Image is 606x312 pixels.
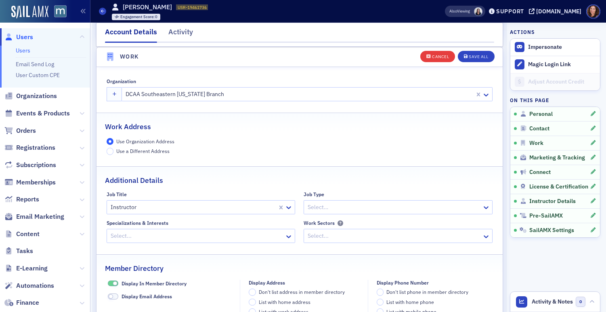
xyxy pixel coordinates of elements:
[386,289,468,295] span: Don't list phone in member directory
[16,33,33,42] span: Users
[249,299,256,306] input: List with home address
[120,14,155,19] span: Engagement Score :
[532,297,573,306] span: Activity & Notes
[105,27,157,43] div: Account Details
[108,293,118,299] span: Display Email Address
[4,264,48,273] a: E-Learning
[259,299,310,305] span: List with home address
[529,169,551,176] span: Connect
[529,198,576,205] span: Instructor Details
[122,280,187,287] span: Display In Member Directory
[4,212,64,221] a: Email Marketing
[304,191,324,197] div: Job Type
[16,212,64,221] span: Email Marketing
[469,54,488,59] div: Save All
[458,50,494,62] button: Save All
[474,7,482,16] span: Kelly Brown
[377,289,384,296] input: Don't list phone in member directory
[16,281,54,290] span: Automations
[112,14,161,20] div: Engagement Score: 0
[16,195,39,204] span: Reports
[529,140,543,147] span: Work
[510,28,535,36] h4: Actions
[4,92,57,101] a: Organizations
[528,61,596,68] div: Magic Login Link
[168,27,193,42] div: Activity
[536,8,581,15] div: [DOMAIN_NAME]
[377,280,429,286] div: Display Phone Number
[4,298,39,307] a: Finance
[178,4,207,10] span: USR-19461736
[510,96,600,104] h4: On this page
[4,281,54,290] a: Automations
[529,227,574,234] span: SailAMX Settings
[16,92,57,101] span: Organizations
[449,8,470,14] span: Viewing
[16,298,39,307] span: Finance
[105,263,164,274] h2: Member Directory
[120,53,139,61] h4: Work
[16,71,60,79] a: User Custom CPE
[510,56,600,73] button: Magic Login Link
[259,289,345,295] span: Don't list address in member directory
[16,178,56,187] span: Memberships
[16,247,33,255] span: Tasks
[11,6,48,19] img: SailAMX
[529,8,584,14] button: [DOMAIN_NAME]
[16,109,70,118] span: Events & Products
[529,154,585,161] span: Marketing & Tracking
[528,78,596,86] div: Adjust Account Credit
[420,50,455,62] button: Cancel
[116,138,174,144] span: Use Organization Address
[4,161,56,170] a: Subscriptions
[108,281,118,287] span: Display In Member Directory
[16,47,30,54] a: Users
[496,8,524,15] div: Support
[249,280,285,286] div: Display Address
[16,161,56,170] span: Subscriptions
[107,138,114,145] input: Use Organization Address
[48,5,67,19] a: View Homepage
[432,54,449,59] div: Cancel
[4,178,56,187] a: Memberships
[116,148,170,154] span: Use a Different Address
[122,293,172,299] span: Display Email Address
[4,247,33,255] a: Tasks
[377,299,384,306] input: List with home phone
[16,61,54,68] a: Email Send Log
[16,230,40,239] span: Content
[120,15,158,19] div: 0
[4,33,33,42] a: Users
[386,299,434,305] span: List with home phone
[4,126,36,135] a: Orders
[4,230,40,239] a: Content
[529,212,563,220] span: Pre-SailAMX
[529,183,588,191] span: License & Certification
[16,126,36,135] span: Orders
[4,109,70,118] a: Events & Products
[249,289,256,296] input: Don't list address in member directory
[54,5,67,18] img: SailAMX
[105,175,163,186] h2: Additional Details
[123,3,172,12] h1: [PERSON_NAME]
[4,195,39,204] a: Reports
[107,220,168,226] div: Specializations & Interests
[107,148,114,155] input: Use a Different Address
[586,4,600,19] span: Profile
[528,44,562,51] button: Impersonate
[529,111,553,118] span: Personal
[304,220,335,226] div: Work Sectors
[4,143,55,152] a: Registrations
[529,125,549,132] span: Contact
[16,264,48,273] span: E-Learning
[107,78,136,84] div: Organization
[16,143,55,152] span: Registrations
[107,191,127,197] div: Job Title
[510,73,600,90] a: Adjust Account Credit
[576,297,586,307] span: 0
[449,8,457,14] div: Also
[105,121,151,132] h2: Work Address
